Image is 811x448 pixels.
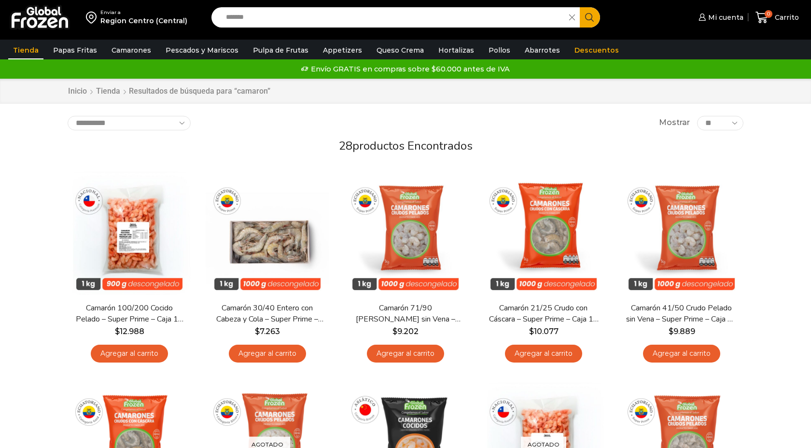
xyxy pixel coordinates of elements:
div: Region Centro (Central) [100,16,187,26]
a: Hortalizas [433,41,479,59]
a: Agregar al carrito: “Camarón 21/25 Crudo con Cáscara - Super Prime - Caja 10 kg” [505,345,582,363]
a: Camarón 30/40 Entero con Cabeza y Cola – Super Prime – Caja 10 kg [212,303,323,325]
a: 0 Carrito [753,6,801,29]
a: Camarón 100/200 Cocido Pelado – Super Prime – Caja 10 kg [74,303,185,325]
a: Abarrotes [520,41,565,59]
span: 28 [339,138,352,154]
a: Appetizers [318,41,367,59]
a: Agregar al carrito: “Camarón 71/90 Crudo Pelado sin Vena - Super Prime - Caja 10 kg” [367,345,444,363]
a: Camarón 71/90 [PERSON_NAME] sin Vena – Super Prime – Caja 10 kg [350,303,461,325]
span: $ [115,327,120,336]
span: $ [392,327,397,336]
a: Inicio [68,86,87,97]
span: 0 [765,10,772,18]
span: $ [529,327,534,336]
nav: Breadcrumb [68,86,270,97]
img: address-field-icon.svg [86,9,100,26]
a: Descuentos [570,41,624,59]
a: Tienda [8,41,43,59]
a: Camarones [107,41,156,59]
span: productos encontrados [352,138,473,154]
bdi: 10.077 [529,327,559,336]
a: Camarón 41/50 Crudo Pelado sin Vena – Super Prime – Caja 10 kg [626,303,737,325]
a: Mi cuenta [696,8,743,27]
bdi: 7.263 [255,327,280,336]
span: Carrito [772,13,799,22]
bdi: 9.202 [392,327,419,336]
span: Mostrar [659,117,690,128]
span: Mi cuenta [706,13,743,22]
a: Agregar al carrito: “Camarón 30/40 Entero con Cabeza y Cola - Super Prime - Caja 10 kg” [229,345,306,363]
a: Agregar al carrito: “Camarón 41/50 Crudo Pelado sin Vena - Super Prime - Caja 10 kg” [643,345,720,363]
a: Queso Crema [372,41,429,59]
span: $ [255,327,260,336]
span: $ [669,327,673,336]
select: Pedido de la tienda [68,116,191,130]
a: Tienda [96,86,121,97]
h1: Resultados de búsqueda para “camaron” [129,86,270,96]
a: Papas Fritas [48,41,102,59]
bdi: 9.889 [669,327,695,336]
a: Pulpa de Frutas [248,41,313,59]
button: Search button [580,7,600,28]
a: Pollos [484,41,515,59]
a: Agregar al carrito: “Camarón 100/200 Cocido Pelado - Super Prime - Caja 10 kg” [91,345,168,363]
a: Pescados y Mariscos [161,41,243,59]
bdi: 12.988 [115,327,144,336]
a: Camarón 21/25 Crudo con Cáscara – Super Prime – Caja 10 kg [488,303,599,325]
div: Enviar a [100,9,187,16]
